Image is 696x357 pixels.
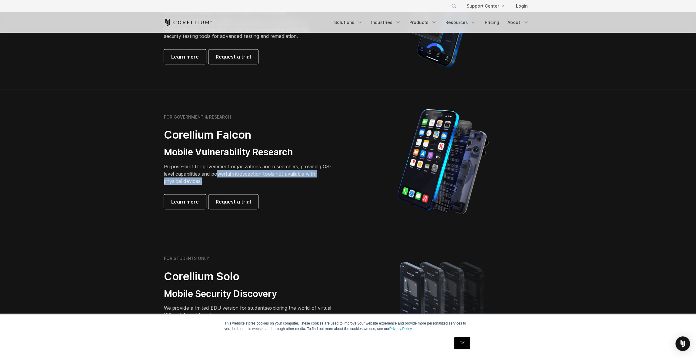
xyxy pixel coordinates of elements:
[164,163,334,185] p: Purpose-built for government organizations and researchers, providing OS-level capabilities and p...
[454,337,470,349] a: OK
[164,256,209,261] h6: FOR STUDENTS ONLY
[164,194,206,209] a: Learn more
[164,114,231,120] h6: FOR GOVERNMENT & RESEARCH
[462,1,509,12] a: Support Center
[164,49,206,64] a: Learn more
[511,1,532,12] a: Login
[171,198,199,205] span: Learn more
[444,1,532,12] div: Navigation Menu
[171,53,199,60] span: Learn more
[225,321,472,332] p: This website stores cookies on your computer. These cookies are used to improve your website expe...
[481,17,503,28] a: Pricing
[164,288,334,300] h3: Mobile Security Discovery
[164,147,334,158] h3: Mobile Vulnerability Research
[164,305,267,311] span: We provide a limited EDU version for students
[398,109,489,215] img: iPhone model separated into the mechanics used to build the physical device.
[164,304,334,319] p: exploring the world of virtual iOS and Android devices.
[406,17,441,28] a: Products
[368,17,405,28] a: Industries
[208,194,258,209] a: Request a trial
[164,270,334,283] h2: Corellium Solo
[216,53,251,60] span: Request a trial
[504,17,532,28] a: About
[442,17,480,28] a: Resources
[216,198,251,205] span: Request a trial
[675,336,690,351] div: Open Intercom Messenger
[448,1,459,12] button: Search
[208,49,258,64] a: Request a trial
[331,17,532,28] div: Navigation Menu
[389,327,413,331] a: Privacy Policy.
[164,128,334,142] h2: Corellium Falcon
[164,19,212,26] a: Corellium Home
[331,17,366,28] a: Solutions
